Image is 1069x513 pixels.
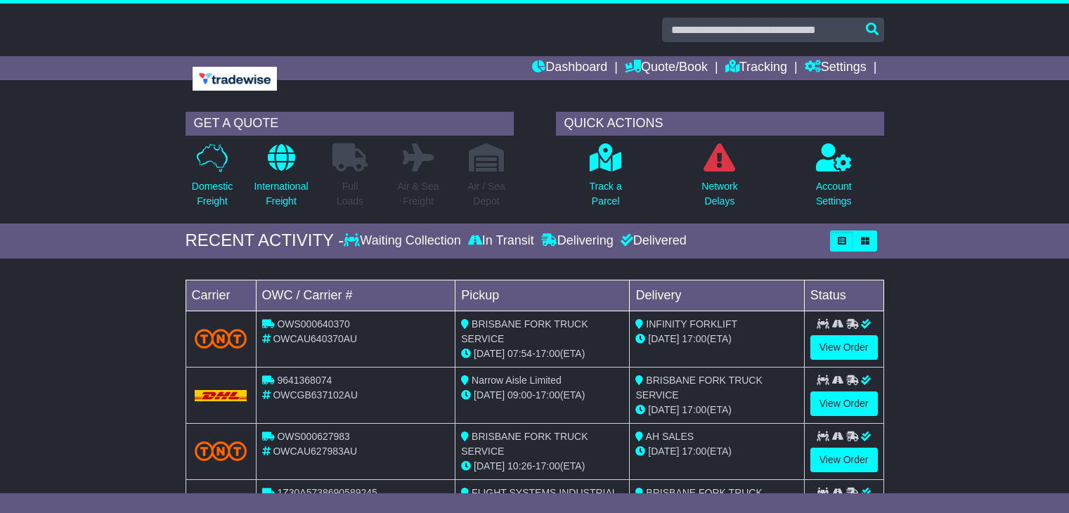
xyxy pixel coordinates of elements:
[536,348,560,359] span: 17:00
[277,318,350,330] span: OWS000640370
[648,333,679,344] span: [DATE]
[461,487,617,513] span: FLIGHT SYSTEMS INDUSTRIAL PRODUCTS
[186,280,256,311] td: Carrier
[589,143,623,216] a: Track aParcel
[465,233,538,249] div: In Transit
[682,333,706,344] span: 17:00
[805,56,867,80] a: Settings
[474,389,505,401] span: [DATE]
[536,460,560,472] span: 17:00
[536,389,560,401] span: 17:00
[648,404,679,415] span: [DATE]
[186,112,514,136] div: GET A QUOTE
[701,179,737,209] p: Network Delays
[273,389,358,401] span: OWCGB637102AU
[646,318,737,330] span: INFINITY FORKLIFT
[725,56,787,80] a: Tracking
[682,446,706,457] span: 17:00
[277,431,350,442] span: OWS000627983
[474,460,505,472] span: [DATE]
[507,348,532,359] span: 07:54
[192,179,233,209] p: Domestic Freight
[816,179,852,209] p: Account Settings
[397,179,439,209] p: Air & Sea Freight
[810,448,878,472] a: View Order
[461,318,588,344] span: BRISBANE FORK TRUCK SERVICE
[277,487,377,498] span: 1Z30A5738690589245
[682,404,706,415] span: 17:00
[195,390,247,401] img: DHL.png
[461,459,623,474] div: - (ETA)
[630,280,804,311] td: Delivery
[815,143,853,216] a: AccountSettings
[635,375,762,401] span: BRISBANE FORK TRUCK SERVICE
[344,233,464,249] div: Waiting Collection
[474,348,505,359] span: [DATE]
[635,403,798,417] div: (ETA)
[191,143,233,216] a: DomesticFreight
[648,446,679,457] span: [DATE]
[277,375,332,386] span: 9641368074
[810,335,878,360] a: View Order
[461,388,623,403] div: - (ETA)
[507,460,532,472] span: 10:26
[532,56,607,80] a: Dashboard
[273,333,357,344] span: OWCAU640370AU
[254,179,308,209] p: International Freight
[455,280,630,311] td: Pickup
[635,487,762,513] span: BRISBANE FORK TRUCK SERVICE
[195,329,247,348] img: TNT_Domestic.png
[617,233,687,249] div: Delivered
[461,346,623,361] div: - (ETA)
[646,431,694,442] span: AH SALES
[810,391,878,416] a: View Order
[556,112,884,136] div: QUICK ACTIONS
[590,179,622,209] p: Track a Parcel
[332,179,368,209] p: Full Loads
[256,280,455,311] td: OWC / Carrier #
[804,280,883,311] td: Status
[461,431,588,457] span: BRISBANE FORK TRUCK SERVICE
[625,56,708,80] a: Quote/Book
[472,375,562,386] span: Narrow Aisle Limited
[195,441,247,460] img: TNT_Domestic.png
[538,233,617,249] div: Delivering
[186,230,344,251] div: RECENT ACTIVITY -
[253,143,309,216] a: InternationalFreight
[635,444,798,459] div: (ETA)
[467,179,505,209] p: Air / Sea Depot
[273,446,357,457] span: OWCAU627983AU
[507,389,532,401] span: 09:00
[701,143,738,216] a: NetworkDelays
[635,332,798,346] div: (ETA)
